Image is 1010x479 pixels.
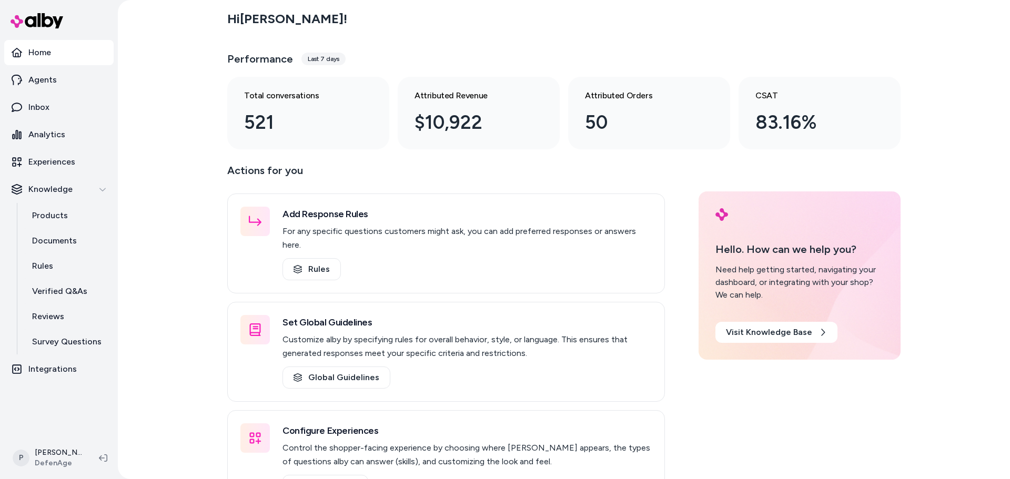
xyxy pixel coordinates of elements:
[282,315,652,330] h3: Set Global Guidelines
[32,235,77,247] p: Documents
[739,77,901,149] a: CSAT 83.16%
[282,423,652,438] h3: Configure Experiences
[282,333,652,360] p: Customize alby by specifying rules for overall behavior, style, or language. This ensures that ge...
[415,108,526,137] div: $10,922
[4,149,114,175] a: Experiences
[282,366,390,389] a: Global Guidelines
[715,241,884,257] p: Hello. How can we help you?
[35,447,82,458] p: [PERSON_NAME]
[227,11,347,27] h2: Hi [PERSON_NAME] !
[28,156,75,168] p: Experiences
[301,53,346,65] div: Last 7 days
[715,263,884,301] div: Need help getting started, navigating your dashboard, or integrating with your shop? We can help.
[6,441,90,475] button: P[PERSON_NAME]DefenAge
[398,77,560,149] a: Attributed Revenue $10,922
[244,108,356,137] div: 521
[4,67,114,93] a: Agents
[755,108,867,137] div: 83.16%
[4,122,114,147] a: Analytics
[32,335,102,348] p: Survey Questions
[22,329,114,354] a: Survey Questions
[4,40,114,65] a: Home
[22,253,114,279] a: Rules
[13,450,29,466] span: P
[28,46,51,59] p: Home
[715,208,728,221] img: alby Logo
[32,209,68,222] p: Products
[244,89,356,102] h3: Total conversations
[227,52,293,66] h3: Performance
[28,74,57,86] p: Agents
[32,310,64,323] p: Reviews
[415,89,526,102] h3: Attributed Revenue
[4,356,114,382] a: Integrations
[32,260,53,272] p: Rules
[11,13,63,28] img: alby Logo
[755,89,867,102] h3: CSAT
[22,203,114,228] a: Products
[715,322,837,343] a: Visit Knowledge Base
[32,285,87,298] p: Verified Q&As
[28,183,73,196] p: Knowledge
[568,77,730,149] a: Attributed Orders 50
[282,258,341,280] a: Rules
[22,279,114,304] a: Verified Q&As
[227,77,389,149] a: Total conversations 521
[282,225,652,252] p: For any specific questions customers might ask, you can add preferred responses or answers here.
[22,228,114,253] a: Documents
[28,363,77,375] p: Integrations
[28,101,49,114] p: Inbox
[282,441,652,468] p: Control the shopper-facing experience by choosing where [PERSON_NAME] appears, the types of quest...
[585,108,696,137] div: 50
[4,95,114,120] a: Inbox
[227,162,665,187] p: Actions for you
[4,177,114,202] button: Knowledge
[22,304,114,329] a: Reviews
[35,458,82,468] span: DefenAge
[28,128,65,141] p: Analytics
[585,89,696,102] h3: Attributed Orders
[282,207,652,221] h3: Add Response Rules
